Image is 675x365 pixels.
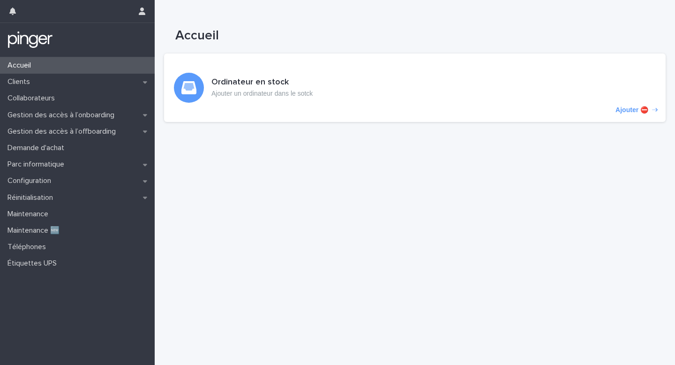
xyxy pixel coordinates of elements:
[175,28,632,44] h1: Accueil
[4,210,56,219] p: Maintenance
[164,53,666,122] a: Ajouter ⛔️
[4,176,59,185] p: Configuration
[4,111,122,120] p: Gestion des accès à l’onboarding
[4,144,72,152] p: Demande d'achat
[4,127,123,136] p: Gestion des accès à l’offboarding
[4,226,67,235] p: Maintenance 🆕
[4,160,72,169] p: Parc informatique
[4,77,37,86] p: Clients
[211,90,313,98] p: Ajouter un ordinateur dans le sotck
[4,193,60,202] p: Réinitialisation
[4,61,38,70] p: Accueil
[4,259,64,268] p: Étiquettes UPS
[4,243,53,251] p: Téléphones
[7,30,53,49] img: mTgBEunGTSyRkCgitkcU
[4,94,62,103] p: Collaborateurs
[211,77,313,88] h3: Ordinateur en stock
[615,106,648,114] p: Ajouter ⛔️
